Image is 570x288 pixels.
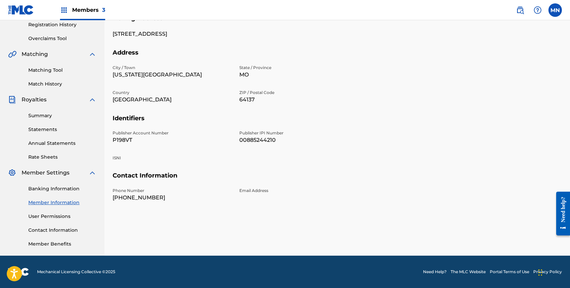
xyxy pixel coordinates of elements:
[28,199,96,206] a: Member Information
[28,81,96,88] a: Match History
[490,269,529,275] a: Portal Terms of Use
[113,96,231,104] p: [GEOGRAPHIC_DATA]
[239,96,358,104] p: 64137
[239,71,358,79] p: MO
[239,136,358,144] p: 00885244210
[538,262,542,283] div: Drag
[113,194,231,202] p: [PHONE_NUMBER]
[113,130,231,136] p: Publisher Account Number
[28,126,96,133] a: Statements
[113,71,231,79] p: [US_STATE][GEOGRAPHIC_DATA]
[113,136,231,144] p: P198VT
[37,269,115,275] span: Mechanical Licensing Collective © 2025
[8,169,16,177] img: Member Settings
[88,50,96,58] img: expand
[534,6,542,14] img: help
[72,6,105,14] span: Members
[548,3,562,17] div: User Menu
[551,186,570,242] iframe: Resource Center
[239,130,358,136] p: Publisher IPI Number
[22,96,47,104] span: Royalties
[28,213,96,220] a: User Permissions
[113,188,231,194] p: Phone Number
[28,185,96,192] a: Banking Information
[423,269,447,275] a: Need Help?
[102,7,105,13] span: 3
[28,140,96,147] a: Annual Statements
[8,5,34,15] img: MLC Logo
[513,3,527,17] a: Public Search
[533,269,562,275] a: Privacy Policy
[60,6,68,14] img: Top Rightsholders
[113,90,231,96] p: Country
[88,96,96,104] img: expand
[239,188,358,194] p: Email Address
[28,241,96,248] a: Member Benefits
[113,14,562,30] h5: Mailing Address
[28,227,96,234] a: Contact Information
[28,112,96,119] a: Summary
[22,50,48,58] span: Matching
[22,169,69,177] span: Member Settings
[113,155,231,161] p: ISNI
[239,90,358,96] p: ZIP / Postal Code
[451,269,486,275] a: The MLC Website
[8,96,16,104] img: Royalties
[88,169,96,177] img: expand
[113,115,562,130] h5: Identifiers
[28,35,96,42] a: Overclaims Tool
[113,30,231,38] p: [STREET_ADDRESS]
[516,6,524,14] img: search
[28,67,96,74] a: Matching Tool
[113,172,562,188] h5: Contact Information
[8,268,29,276] img: logo
[113,49,562,65] h5: Address
[28,154,96,161] a: Rate Sheets
[8,50,17,58] img: Matching
[113,65,231,71] p: City / Town
[531,3,544,17] div: Help
[536,256,570,288] iframe: Chat Widget
[28,21,96,28] a: Registration History
[239,65,358,71] p: State / Province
